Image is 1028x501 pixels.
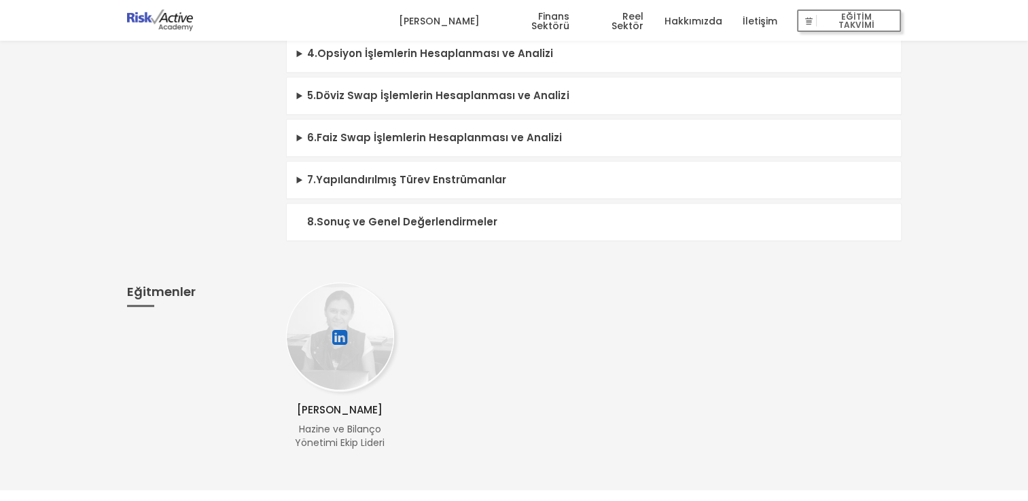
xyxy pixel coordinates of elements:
summary: 5.Döviz Swap İşlemlerin Hesaplanması ve Analizi [287,77,901,115]
summary: 7.Yapılandırılmış Türev Enstrümanlar [287,162,901,199]
summary: 8.Sonuç ve Genel Değerlendirmeler [287,204,901,241]
a: Finans Sektörü [499,1,569,41]
summary: 4.Opsiyon İşlemlerin Hesaplanması ve Analizi [287,35,901,73]
h3: Eğitmenler [127,282,266,307]
p: [PERSON_NAME] [286,402,394,418]
button: EĞİTİM TAKVİMİ [797,10,901,33]
a: EĞİTİM TAKVİMİ [797,1,901,41]
span: Hazine ve Bilanço Yönetimi Ekip Lideri [295,422,385,449]
a: Reel Sektör [590,1,643,41]
a: Hakkımızda [664,1,722,41]
img: logo-dark.png [127,10,194,31]
a: [PERSON_NAME] [398,1,479,41]
a: İletişim [742,1,777,41]
summary: 6.Faiz Swap İşlemlerin Hesaplanması ve Analizi [287,119,901,157]
span: EĞİTİM TAKVİMİ [817,12,896,31]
